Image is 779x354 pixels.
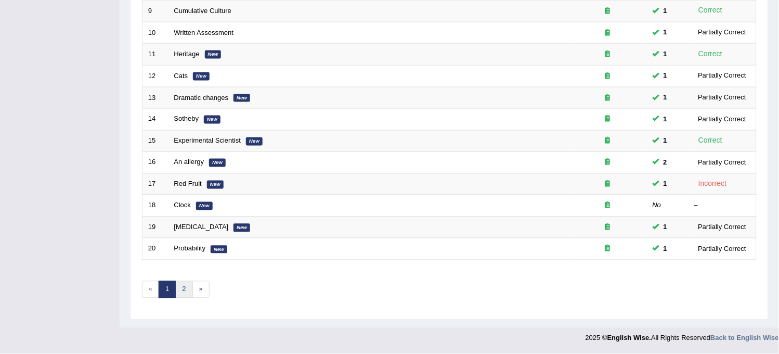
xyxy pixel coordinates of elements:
[174,72,188,80] a: Cats
[142,65,168,87] td: 12
[209,159,226,167] em: New
[694,70,750,81] div: Partially Correct
[142,217,168,238] td: 19
[196,202,213,210] em: New
[174,201,191,209] a: Clock
[159,281,176,298] a: 1
[174,50,200,58] a: Heritage
[659,70,671,81] span: You can still take this question
[694,201,750,211] div: –
[142,109,168,131] td: 14
[659,92,671,103] span: You can still take this question
[607,334,651,342] strong: English Wise.
[142,152,168,174] td: 16
[192,281,210,298] a: »
[175,281,192,298] a: 2
[694,222,750,233] div: Partially Correct
[211,246,227,254] em: New
[659,114,671,125] span: You can still take this question
[575,136,641,146] div: Exam occurring question
[193,72,210,81] em: New
[575,49,641,59] div: Exam occurring question
[575,71,641,81] div: Exam occurring question
[174,245,206,252] a: Probability
[174,223,229,231] a: [MEDICAL_DATA]
[142,87,168,109] td: 13
[575,244,641,254] div: Exam occurring question
[174,94,229,102] a: Dramatic changes
[575,93,641,103] div: Exam occurring question
[174,180,202,188] a: Red Fruit
[233,94,250,103] em: New
[711,334,779,342] a: Back to English Wise
[659,6,671,17] span: You can still take this question
[659,27,671,38] span: You can still take this question
[575,115,641,124] div: Exam occurring question
[174,137,241,145] a: Experimental Scientist
[205,50,222,59] em: New
[659,135,671,146] span: You can still take this question
[659,179,671,189] span: You can still take this question
[575,223,641,233] div: Exam occurring question
[575,28,641,38] div: Exam occurring question
[204,116,220,124] em: New
[246,137,263,146] em: New
[653,201,661,209] em: No
[659,244,671,255] span: You can still take this question
[694,5,727,17] div: Correct
[207,181,224,189] em: New
[174,115,199,123] a: Sotheby
[142,130,168,152] td: 15
[586,328,779,343] div: 2025 © All Rights Reserved
[694,114,750,125] div: Partially Correct
[659,49,671,60] span: You can still take this question
[575,158,641,168] div: Exam occurring question
[694,135,727,147] div: Correct
[142,22,168,44] td: 10
[575,6,641,16] div: Exam occurring question
[174,158,204,166] a: An allergy
[142,1,168,22] td: 9
[659,157,671,168] span: You can still take this question
[142,44,168,66] td: 11
[174,7,232,15] a: Cumulative Culture
[142,281,159,298] span: «
[142,238,168,260] td: 20
[694,157,750,168] div: Partially Correct
[694,178,731,190] div: Incorrect
[174,29,234,36] a: Written Assessment
[142,195,168,217] td: 18
[142,173,168,195] td: 17
[575,201,641,211] div: Exam occurring question
[694,92,750,103] div: Partially Correct
[233,224,250,232] em: New
[694,48,727,60] div: Correct
[694,27,750,38] div: Partially Correct
[694,244,750,255] div: Partially Correct
[575,180,641,189] div: Exam occurring question
[659,222,671,233] span: You can still take this question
